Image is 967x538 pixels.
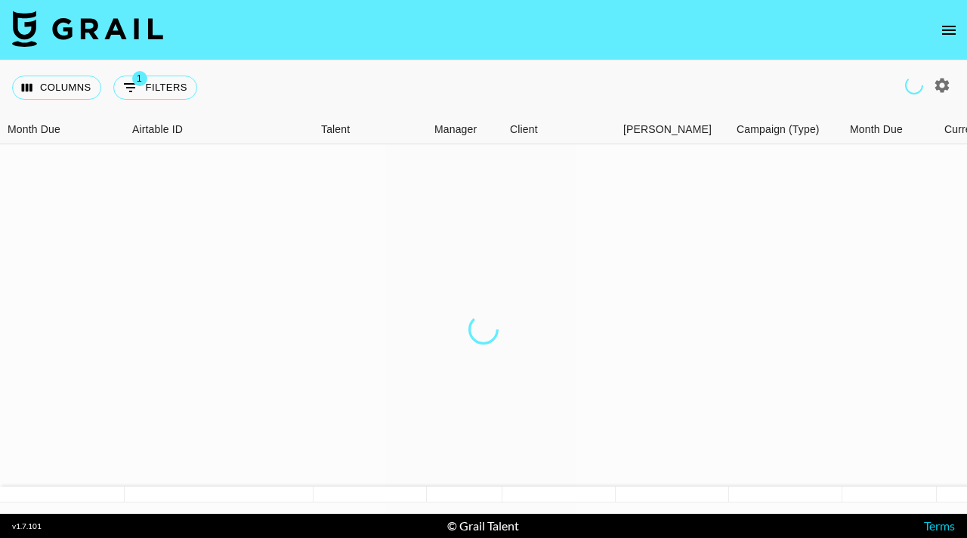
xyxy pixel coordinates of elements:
div: v 1.7.101 [12,521,42,531]
div: Airtable ID [132,115,183,144]
div: Month Due [850,115,903,144]
button: Show filters [113,76,197,100]
div: Campaign (Type) [729,115,842,144]
button: Select columns [12,76,101,100]
a: Terms [924,518,955,533]
div: Talent [314,115,427,144]
button: open drawer [934,15,964,45]
span: Refreshing clients, managers, users, talent, campaigns... [901,73,927,98]
div: Month Due [842,115,937,144]
div: Airtable ID [125,115,314,144]
div: Talent [321,115,350,144]
div: © Grail Talent [447,518,519,533]
div: Client [510,115,538,144]
div: Manager [434,115,477,144]
img: Grail Talent [12,11,163,47]
span: 1 [132,71,147,86]
div: [PERSON_NAME] [623,115,712,144]
div: Month Due [8,115,60,144]
div: Booker [616,115,729,144]
div: Manager [427,115,502,144]
div: Client [502,115,616,144]
div: Campaign (Type) [737,115,820,144]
